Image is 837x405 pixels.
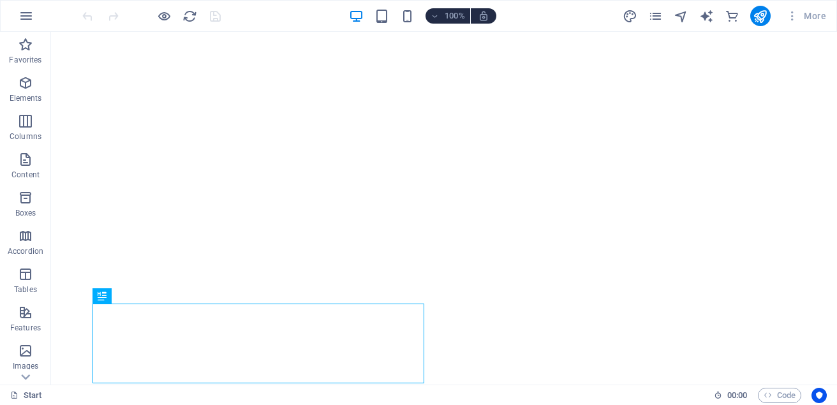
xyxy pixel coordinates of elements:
i: Navigator [674,9,688,24]
button: commerce [725,8,740,24]
button: publish [750,6,771,26]
h6: Session time [714,388,748,403]
p: Content [11,170,40,180]
span: More [786,10,826,22]
button: Usercentrics [811,388,827,403]
i: Publish [753,9,767,24]
button: Click here to leave preview mode and continue editing [156,8,172,24]
p: Images [13,361,39,371]
button: navigator [674,8,689,24]
button: text_generator [699,8,715,24]
span: Code [764,388,796,403]
i: Commerce [725,9,739,24]
p: Columns [10,131,41,142]
p: Boxes [15,208,36,218]
p: Accordion [8,246,43,256]
i: Pages (Ctrl+Alt+S) [648,9,663,24]
button: reload [182,8,197,24]
button: pages [648,8,663,24]
button: design [623,8,638,24]
span: : [736,390,738,400]
p: Features [10,323,41,333]
p: Tables [14,284,37,295]
button: Code [758,388,801,403]
h6: 100% [445,8,465,24]
i: Design (Ctrl+Alt+Y) [623,9,637,24]
a: Click to cancel selection. Double-click to open Pages [10,388,42,403]
button: 100% [426,8,471,24]
span: 00 00 [727,388,747,403]
p: Elements [10,93,42,103]
button: More [781,6,831,26]
p: Favorites [9,55,41,65]
i: On resize automatically adjust zoom level to fit chosen device. [478,10,489,22]
i: AI Writer [699,9,714,24]
i: Reload page [182,9,197,24]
